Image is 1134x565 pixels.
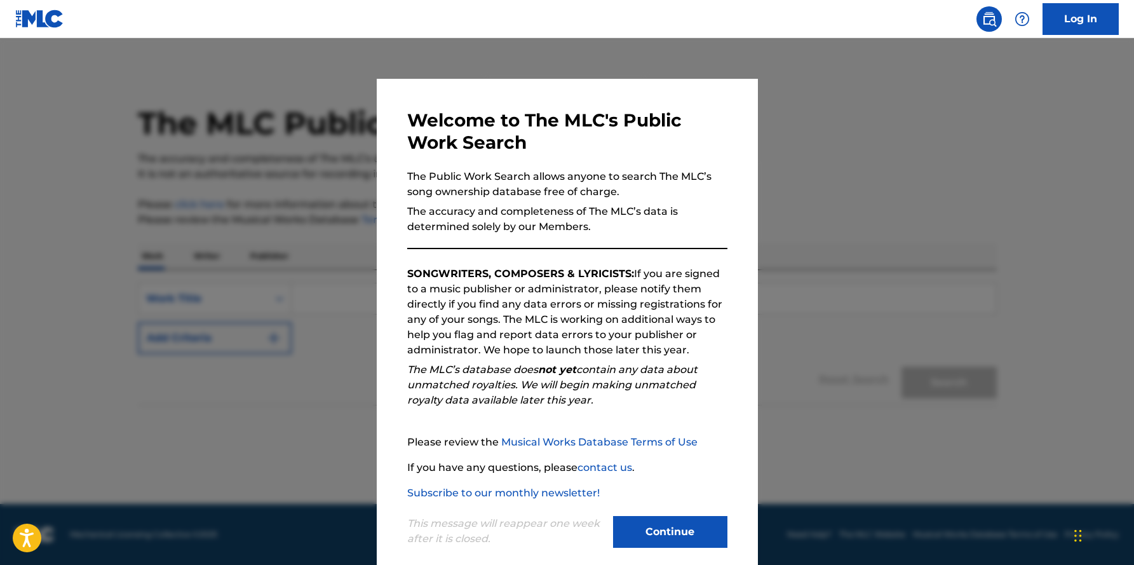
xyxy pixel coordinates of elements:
[407,460,727,475] p: If you have any questions, please .
[1074,517,1082,555] div: Drag
[976,6,1002,32] a: Public Search
[1070,504,1134,565] iframe: Chat Widget
[407,109,727,154] h3: Welcome to The MLC's Public Work Search
[1015,11,1030,27] img: help
[407,487,600,499] a: Subscribe to our monthly newsletter!
[407,516,605,547] p: This message will reappear one week after it is closed.
[982,11,997,27] img: search
[15,10,64,28] img: MLC Logo
[407,266,727,358] p: If you are signed to a music publisher or administrator, please notify them directly if you find ...
[1009,6,1035,32] div: Help
[1043,3,1119,35] a: Log In
[407,364,698,406] em: The MLC’s database does contain any data about unmatched royalties. We will begin making unmatche...
[407,169,727,200] p: The Public Work Search allows anyone to search The MLC’s song ownership database free of charge.
[407,435,727,450] p: Please review the
[501,436,698,448] a: Musical Works Database Terms of Use
[613,516,727,548] button: Continue
[407,204,727,235] p: The accuracy and completeness of The MLC’s data is determined solely by our Members.
[577,461,632,473] a: contact us
[538,364,576,376] strong: not yet
[407,268,634,280] strong: SONGWRITERS, COMPOSERS & LYRICISTS:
